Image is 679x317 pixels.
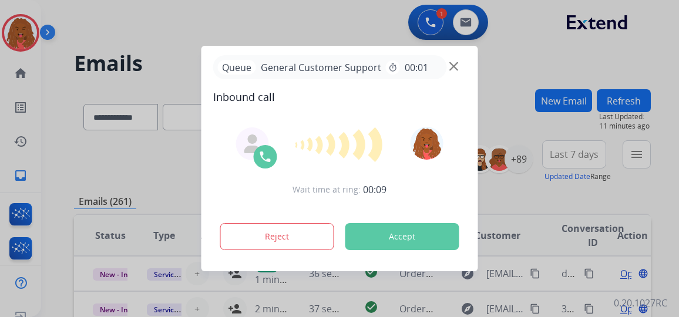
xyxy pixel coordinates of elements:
button: Reject [220,223,334,250]
span: 00:01 [405,60,428,75]
p: Queue [218,60,256,75]
img: agent-avatar [243,134,262,153]
span: Wait time at ring: [293,184,361,195]
span: General Customer Support [256,60,386,75]
span: 00:09 [363,183,386,197]
img: call-icon [258,150,273,164]
img: close-button [449,62,458,71]
mat-icon: timer [388,63,398,72]
button: Accept [345,223,459,250]
p: 0.20.1027RC [614,296,667,310]
span: Inbound call [213,89,466,105]
img: avatar [410,127,443,160]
